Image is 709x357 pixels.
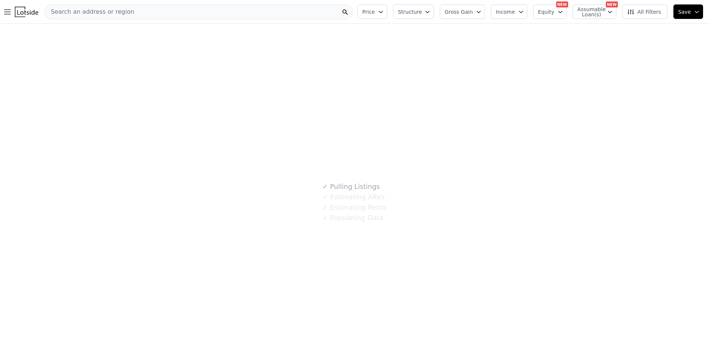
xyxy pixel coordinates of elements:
span: ✓ [322,193,328,201]
span: Assumable Loan(s) [577,7,601,17]
div: Populating Data [322,213,383,223]
span: Structure [398,8,422,16]
span: Income [496,8,515,16]
span: Gross Gain [445,8,473,16]
div: NEW [606,1,618,7]
div: Estimating ARVs [322,192,385,202]
span: Price [362,8,375,16]
button: Save [673,4,703,19]
span: Save [678,8,691,16]
div: Pulling Listings [322,181,380,192]
button: Price [357,4,387,19]
button: Gross Gain [440,4,485,19]
button: Structure [393,4,434,19]
img: Lotside [15,7,38,17]
button: Income [491,4,527,19]
button: All Filters [622,4,667,19]
button: Assumable Loan(s) [573,4,616,19]
span: All Filters [627,8,661,16]
button: Equity [533,4,567,19]
div: Estimating Rents [322,202,386,213]
div: NEW [556,1,568,7]
span: ✓ [322,204,328,211]
span: Search an address or region [45,7,134,16]
span: ✓ [322,214,328,222]
span: Equity [538,8,554,16]
span: ✓ [322,183,328,190]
